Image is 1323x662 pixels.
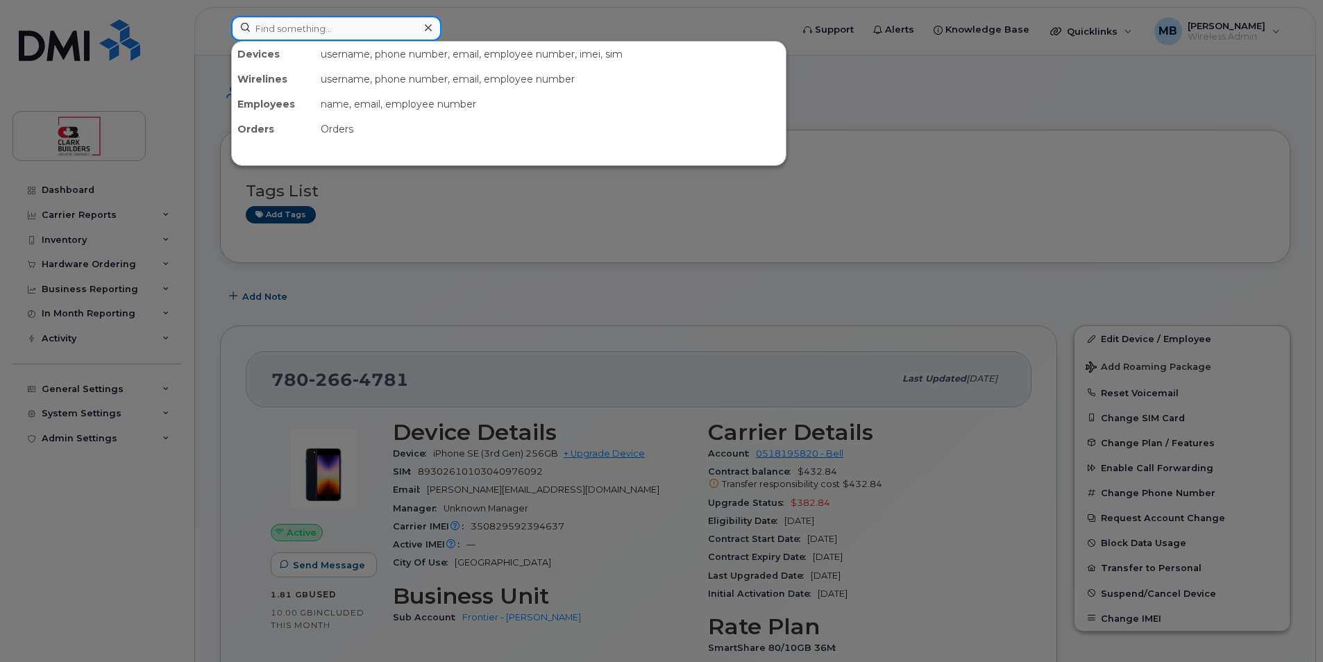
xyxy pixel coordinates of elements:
div: Devices [232,42,315,67]
div: Orders [232,117,315,142]
div: Orders [315,117,786,142]
iframe: Messenger Launcher [1263,602,1313,652]
div: username, phone number, email, employee number [315,67,786,92]
div: Employees [232,92,315,117]
div: name, email, employee number [315,92,786,117]
div: username, phone number, email, employee number, imei, sim [315,42,786,67]
div: Wirelines [232,67,315,92]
